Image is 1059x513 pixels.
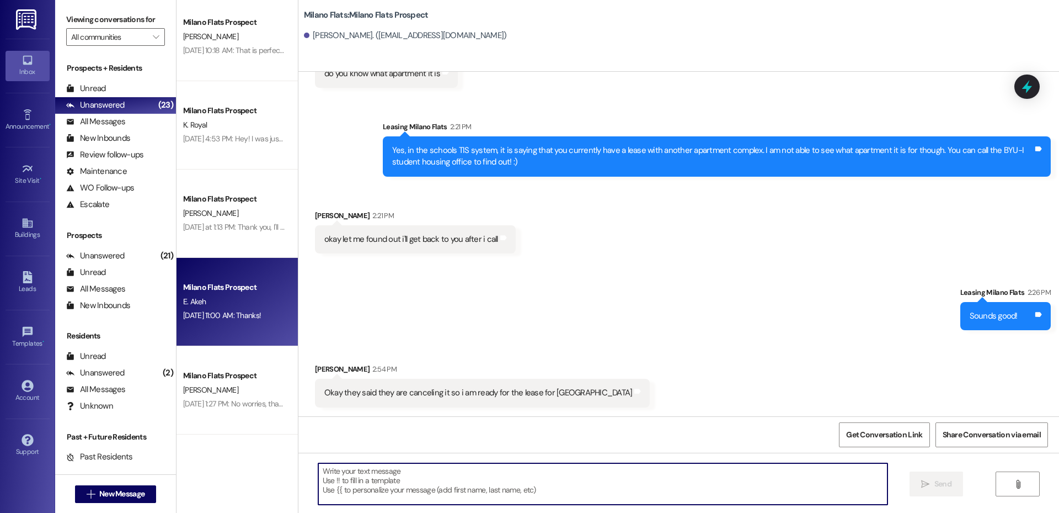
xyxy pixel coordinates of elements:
div: Sounds good! [970,310,1018,322]
div: Prospects [55,230,176,241]
i:  [921,480,929,489]
span: Send [934,478,951,490]
div: Unread [66,83,106,94]
span: Share Conversation via email [943,429,1041,441]
div: 2:54 PM [370,363,396,375]
div: Past Residents [66,451,133,463]
div: All Messages [66,116,125,128]
div: Yes, in the schools TIS system, it is saying that you currently have a lease with another apartme... [392,145,1033,168]
div: Residents [55,330,176,342]
a: Inbox [6,51,50,81]
div: 2:21 PM [447,121,471,133]
div: (21) [158,247,176,265]
div: (2) [160,364,176,382]
input: All communities [71,28,147,46]
div: Unanswered [66,250,125,262]
div: Prospects + Residents [55,62,176,74]
span: • [42,338,44,346]
div: Maintenance [66,166,127,177]
div: Okay they said they are canceling it so i am ready for the lease for [GEOGRAPHIC_DATA] [324,387,633,399]
a: Templates • [6,322,50,352]
div: [PERSON_NAME] [315,363,650,379]
a: Support [6,431,50,461]
button: Send [910,472,963,496]
div: Unanswered [66,99,125,111]
span: • [49,121,51,129]
i:  [87,490,95,499]
a: Account [6,377,50,406]
div: (23) [156,97,176,114]
div: okay let me found out i'll get back to you after i call [324,234,498,245]
div: 2:26 PM [1025,287,1051,298]
img: ResiDesk Logo [16,9,39,30]
i:  [1014,480,1022,489]
div: New Inbounds [66,300,130,311]
div: 2:21 PM [370,210,393,221]
div: do you know what apartment it is [324,68,440,80]
button: Share Conversation via email [935,422,1048,447]
div: All Messages [66,283,125,295]
b: Milano Flats: Milano Flats Prospect [304,9,429,21]
div: Unread [66,267,106,278]
div: Leasing Milano Flats [383,121,1051,136]
label: Viewing conversations for [66,11,165,28]
button: New Message [75,485,157,503]
span: New Message [99,488,145,500]
div: Unread [66,351,106,362]
a: Site Visit • [6,160,50,189]
div: Unanswered [66,367,125,379]
a: Leads [6,268,50,298]
span: Get Conversation Link [846,429,922,441]
div: [PERSON_NAME] [315,210,516,225]
div: Leasing Milano Flats [960,287,1051,302]
button: Get Conversation Link [839,422,929,447]
div: Past + Future Residents [55,431,176,443]
div: Escalate [66,199,109,210]
div: New Inbounds [66,133,130,144]
a: Buildings [6,214,50,244]
div: All Messages [66,384,125,395]
span: • [40,175,41,183]
div: Review follow-ups [66,149,143,161]
i:  [153,33,159,41]
div: WO Follow-ups [66,182,134,194]
div: [PERSON_NAME]. ([EMAIL_ADDRESS][DOMAIN_NAME]) [304,30,507,41]
div: Unknown [66,400,113,412]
